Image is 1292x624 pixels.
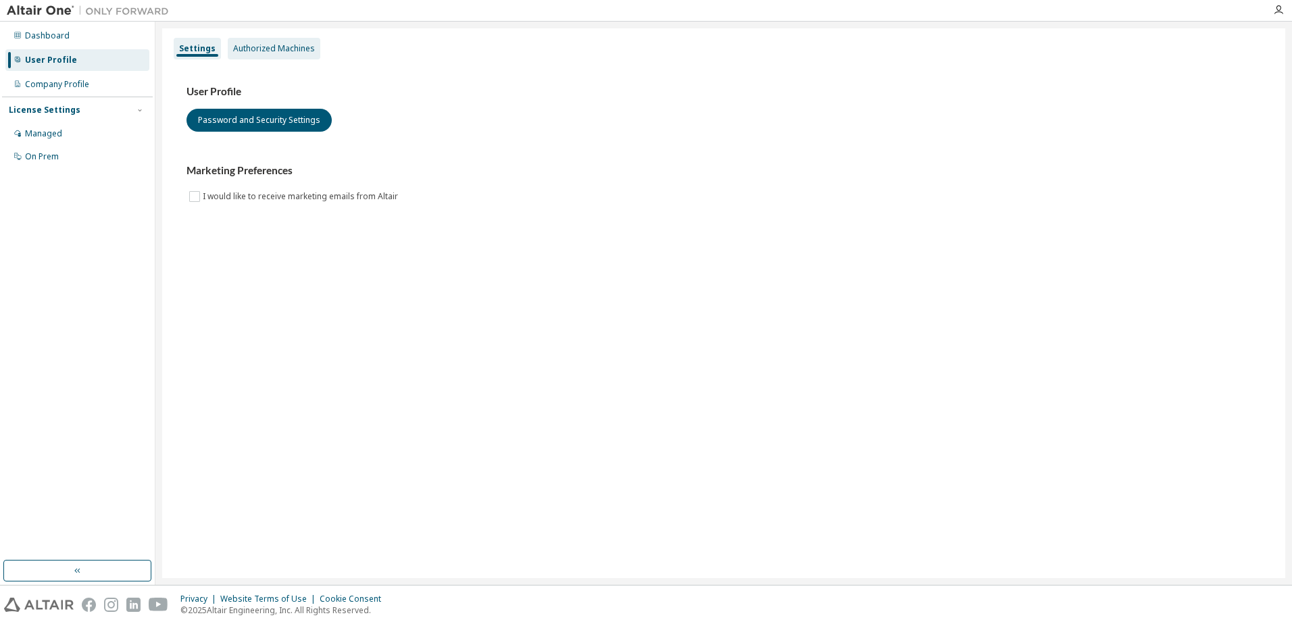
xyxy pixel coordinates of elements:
img: instagram.svg [104,598,118,612]
div: Company Profile [25,79,89,90]
img: altair_logo.svg [4,598,74,612]
h3: Marketing Preferences [187,164,1261,178]
button: Password and Security Settings [187,109,332,132]
img: Altair One [7,4,176,18]
div: On Prem [25,151,59,162]
img: linkedin.svg [126,598,141,612]
label: I would like to receive marketing emails from Altair [203,188,401,205]
div: License Settings [9,105,80,115]
h3: User Profile [187,85,1261,99]
p: © 2025 Altair Engineering, Inc. All Rights Reserved. [180,604,389,616]
div: Privacy [180,594,220,604]
div: Managed [25,128,62,139]
div: Authorized Machines [233,43,315,54]
img: facebook.svg [82,598,96,612]
div: Dashboard [25,30,70,41]
div: Cookie Consent [320,594,389,604]
div: Settings [179,43,216,54]
div: User Profile [25,55,77,66]
div: Website Terms of Use [220,594,320,604]
img: youtube.svg [149,598,168,612]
